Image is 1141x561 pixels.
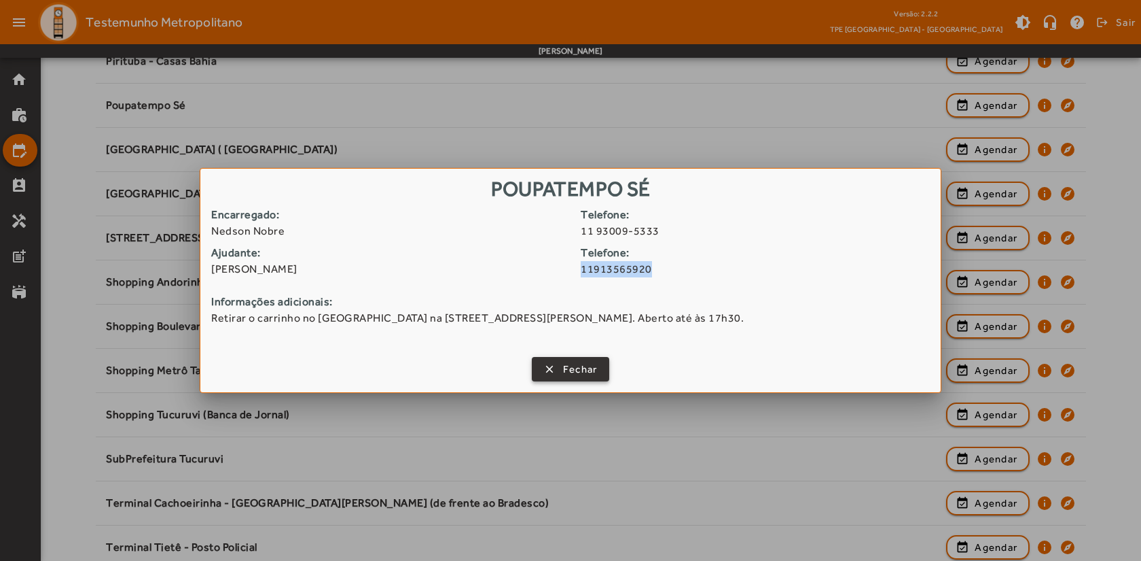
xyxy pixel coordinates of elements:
[211,223,570,239] span: Nedson Nobre
[581,245,940,261] strong: Telefone:
[563,362,598,377] span: Fechar
[211,207,570,223] strong: Encarregado:
[200,169,941,206] h1: Poupatempo Sé
[532,357,610,381] button: Fechar
[581,223,940,239] span: 11 93009-5333
[581,207,940,223] strong: Telefone:
[211,310,930,326] span: Retirar o carrinho no [GEOGRAPHIC_DATA] na [STREET_ADDRESS][PERSON_NAME]. Aberto até às 17h30.
[211,245,570,261] strong: Ajudante:
[211,294,930,310] strong: Informações adicionais:
[581,261,940,277] span: 11913565920
[211,261,570,277] span: [PERSON_NAME]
